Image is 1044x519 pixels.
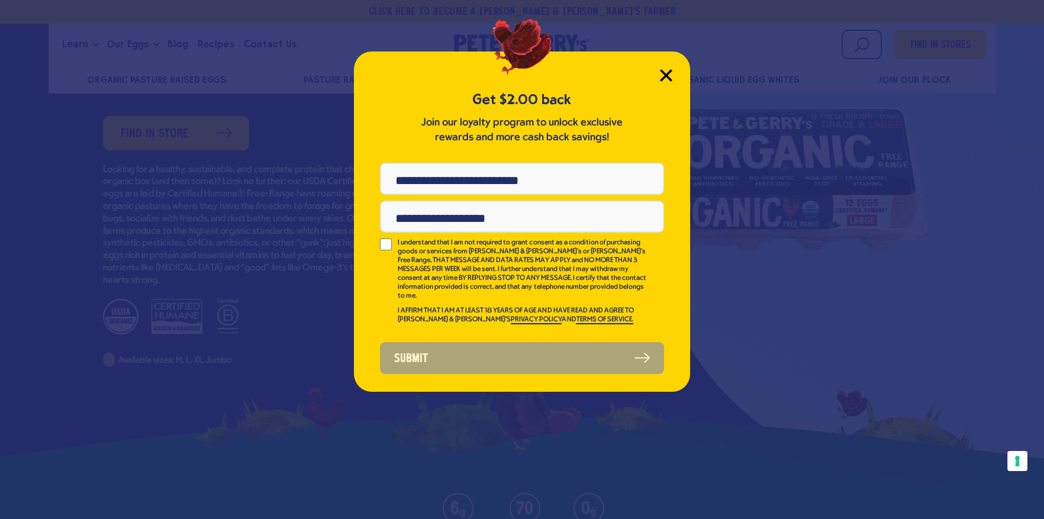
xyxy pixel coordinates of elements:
h5: Get $2.00 back [380,90,664,109]
a: PRIVACY POLICY [511,316,562,324]
button: Close Modal [660,69,672,82]
a: TERMS OF SERVICE. [576,316,633,324]
p: I AFFIRM THAT I AM AT LEAST 18 YEARS OF AGE AND HAVE READ AND AGREE TO [PERSON_NAME] & [PERSON_NA... [398,307,647,324]
input: I understand that I am not required to grant consent as a condition of purchasing goods or servic... [380,238,392,250]
button: Submit [380,342,664,374]
p: Join our loyalty program to unlock exclusive rewards and more cash back savings! [418,115,626,145]
button: Your consent preferences for tracking technologies [1007,451,1027,471]
p: I understand that I am not required to grant consent as a condition of purchasing goods or servic... [398,238,647,301]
